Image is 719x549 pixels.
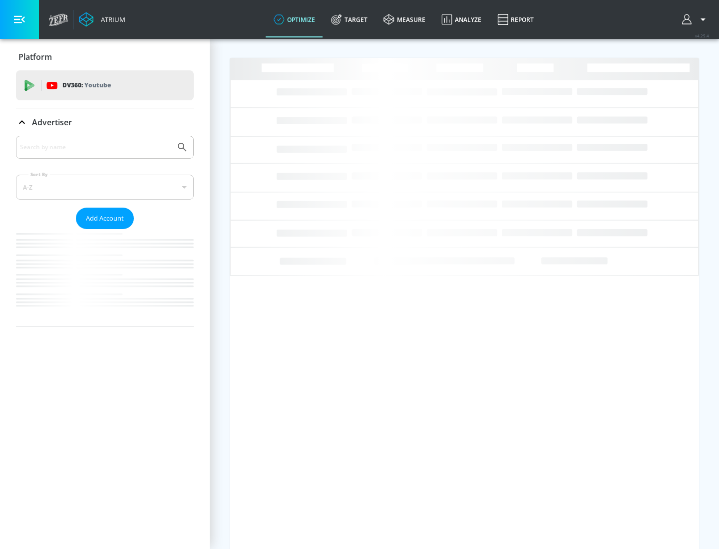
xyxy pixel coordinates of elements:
a: Analyze [433,1,489,37]
div: Advertiser [16,108,194,136]
input: Search by name [20,141,171,154]
div: DV360: Youtube [16,70,194,100]
div: Platform [16,43,194,71]
a: Report [489,1,542,37]
a: optimize [266,1,323,37]
a: measure [375,1,433,37]
div: A-Z [16,175,194,200]
a: Atrium [79,12,125,27]
nav: list of Advertiser [16,229,194,326]
div: Atrium [97,15,125,24]
p: Platform [18,51,52,62]
p: Advertiser [32,117,72,128]
p: Youtube [84,80,111,90]
div: Advertiser [16,136,194,326]
button: Add Account [76,208,134,229]
label: Sort By [28,171,50,178]
span: Add Account [86,213,124,224]
span: v 4.25.4 [695,33,709,38]
p: DV360: [62,80,111,91]
a: Target [323,1,375,37]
